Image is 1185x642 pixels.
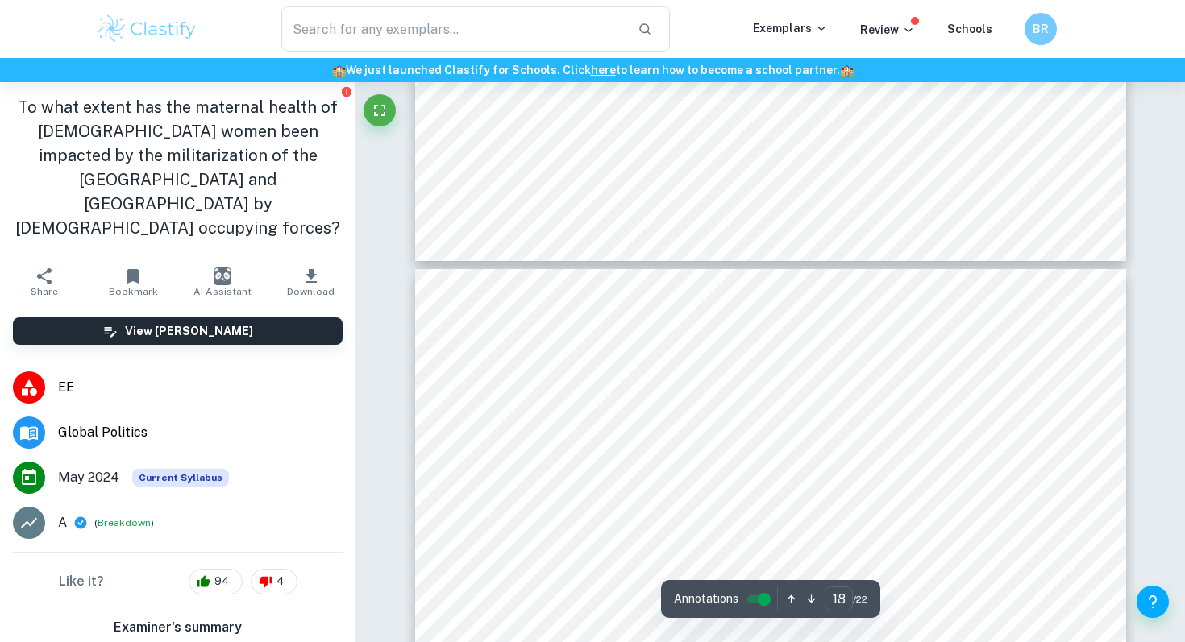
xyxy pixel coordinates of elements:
[98,516,151,530] button: Breakdown
[193,286,252,297] span: AI Assistant
[206,574,238,590] span: 94
[132,469,229,487] div: This exemplar is based on the current syllabus. Feel free to refer to it for inspiration/ideas wh...
[96,13,198,45] img: Clastify logo
[674,590,738,607] span: Annotations
[498,419,1145,433] span: militarization of the Palestinian territories by the [DEMOGRAPHIC_DATA] Armed Forces, regardless ...
[58,423,343,442] span: Global Politics
[287,286,335,297] span: Download
[268,574,293,590] span: 4
[58,468,119,487] span: May 2024
[840,64,854,77] span: 🏫
[94,516,154,531] span: ( )
[498,451,1024,465] span: gender-based violence and cultural conceptions surrounding contraception. More specifically,
[853,592,867,607] span: / 22
[189,569,243,594] div: 94
[364,94,396,126] button: Fullscreen
[6,618,349,637] h6: Examiner's summary
[132,469,229,487] span: Current Syllabus
[89,259,177,304] button: Bookmark
[1025,13,1057,45] button: BR
[214,267,231,285] img: AI Assistant
[1032,20,1050,38] h6: BR
[267,259,355,304] button: Download
[13,317,343,345] button: View [PERSON_NAME]
[591,64,616,77] a: here
[59,572,104,591] h6: Like it?
[498,354,565,368] span: Conclusion
[498,579,1037,593] span: and a lack of contraception, the root of these problems can be traced back to the militarization of
[178,259,267,304] button: AI Assistant
[332,64,346,77] span: 🏫
[281,6,625,52] input: Search for any exemplars...
[13,95,343,240] h1: To what extent has the maternal health of [DEMOGRAPHIC_DATA] women been impacted by the militariz...
[498,611,1033,624] span: the territories. The mobility restrictions not only prevent women from seeking help from abuse,
[498,515,1037,528] span: Non-governmental Organizations have proved detrimental to the well-being of both mothers and
[860,21,915,39] p: Review
[498,387,1084,400] span: As one can see, the maternal health of [DEMOGRAPHIC_DATA] women has been greatly impacted by the
[947,23,992,35] a: Schools
[58,378,343,397] span: EE
[1000,313,1013,325] span: 18
[125,322,253,340] h6: View [PERSON_NAME]
[58,513,67,532] p: A
[753,19,828,37] p: Exemplars
[498,547,1033,561] span: infants. Regardless of what some may claim about internal problems such as domestic violence
[340,85,352,97] button: Report issue
[31,286,58,297] span: Share
[251,569,297,594] div: 4
[109,286,158,297] span: Bookmark
[1137,586,1169,618] button: Help and Feedback
[498,483,1057,496] span: the curfews and checkpoints that serve to limit the mobility of [DEMOGRAPHIC_DATA] women and
[3,61,1182,79] h6: We just launched Clastify for Schools. Click to learn how to become a school partner.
